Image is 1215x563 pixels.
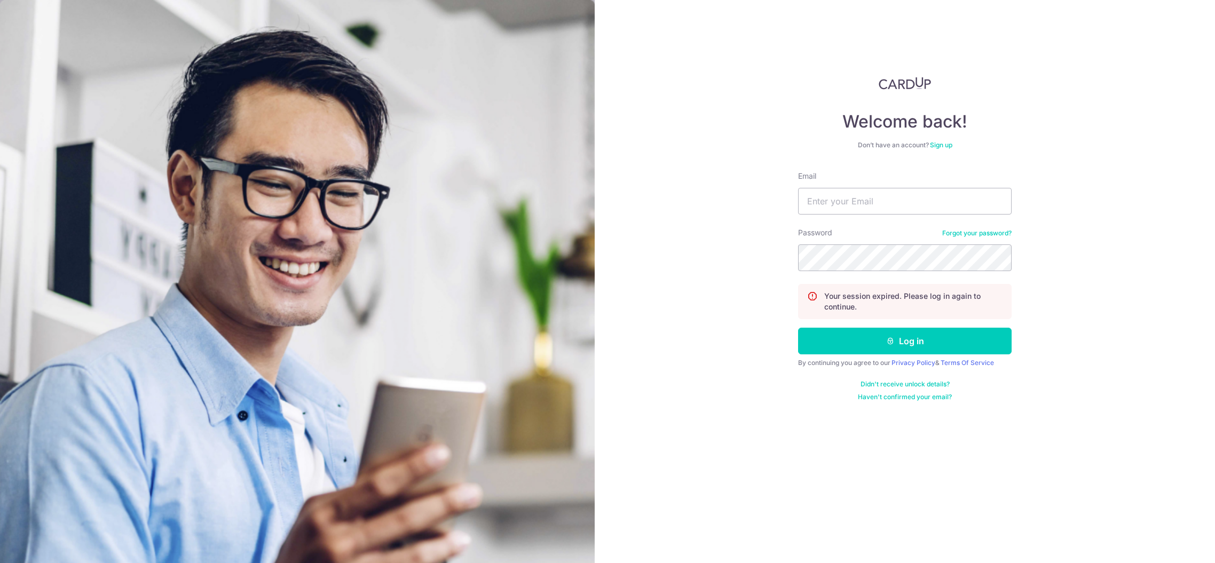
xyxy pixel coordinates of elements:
a: Privacy Policy [891,359,935,367]
label: Email [798,171,816,181]
a: Sign up [930,141,952,149]
button: Log in [798,328,1012,354]
a: Didn't receive unlock details? [861,380,950,388]
img: CardUp Logo [879,77,931,90]
div: Don’t have an account? [798,141,1012,149]
p: Your session expired. Please log in again to continue. [824,291,1003,312]
a: Terms Of Service [941,359,994,367]
h4: Welcome back! [798,111,1012,132]
div: By continuing you agree to our & [798,359,1012,367]
input: Enter your Email [798,188,1012,215]
a: Forgot your password? [942,229,1012,237]
label: Password [798,227,832,238]
a: Haven't confirmed your email? [858,393,952,401]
